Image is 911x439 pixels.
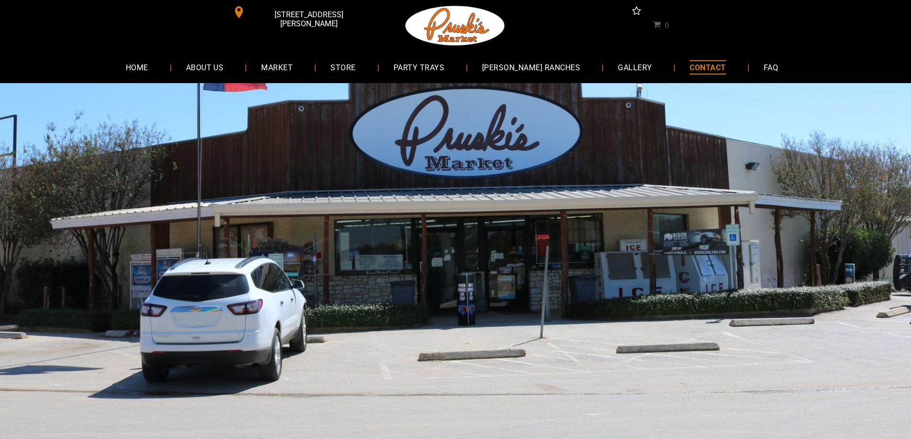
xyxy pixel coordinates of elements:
a: facebook [648,5,661,20]
a: HOME [111,54,163,80]
a: PARTY TRAYS [379,54,459,80]
a: instagram [667,5,679,20]
a: [STREET_ADDRESS][PERSON_NAME] [226,5,373,20]
a: email [685,5,697,20]
a: MARKET [247,54,307,80]
a: [PERSON_NAME] RANCHES [468,54,594,80]
span: 0 [665,21,669,28]
a: GALLERY [604,54,666,80]
span: [STREET_ADDRESS][PERSON_NAME] [247,5,370,33]
a: CONTACT [675,54,740,80]
a: STORE [316,54,370,80]
a: ABOUT US [172,54,238,80]
a: Social network [630,5,643,20]
a: FAQ [749,54,792,80]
